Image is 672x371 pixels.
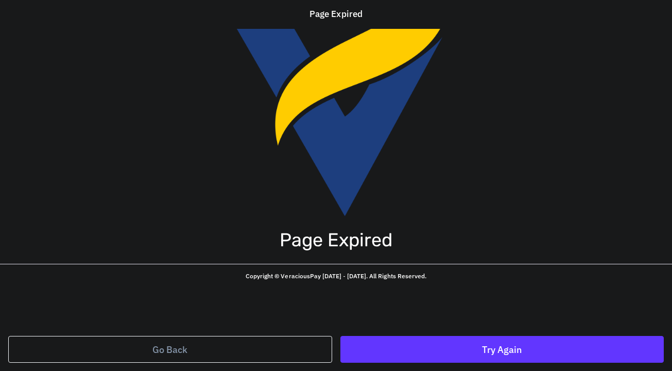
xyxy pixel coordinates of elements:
h1: Page Expired [8,229,664,251]
img: image [221,3,451,216]
a: Go Back [8,336,332,363]
div: Copyright © VeraciousPay [DATE] ‐ [DATE]. All Rights Reserved. [8,273,664,280]
a: Try Again [340,336,664,363]
div: Page Expired [304,8,368,21]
